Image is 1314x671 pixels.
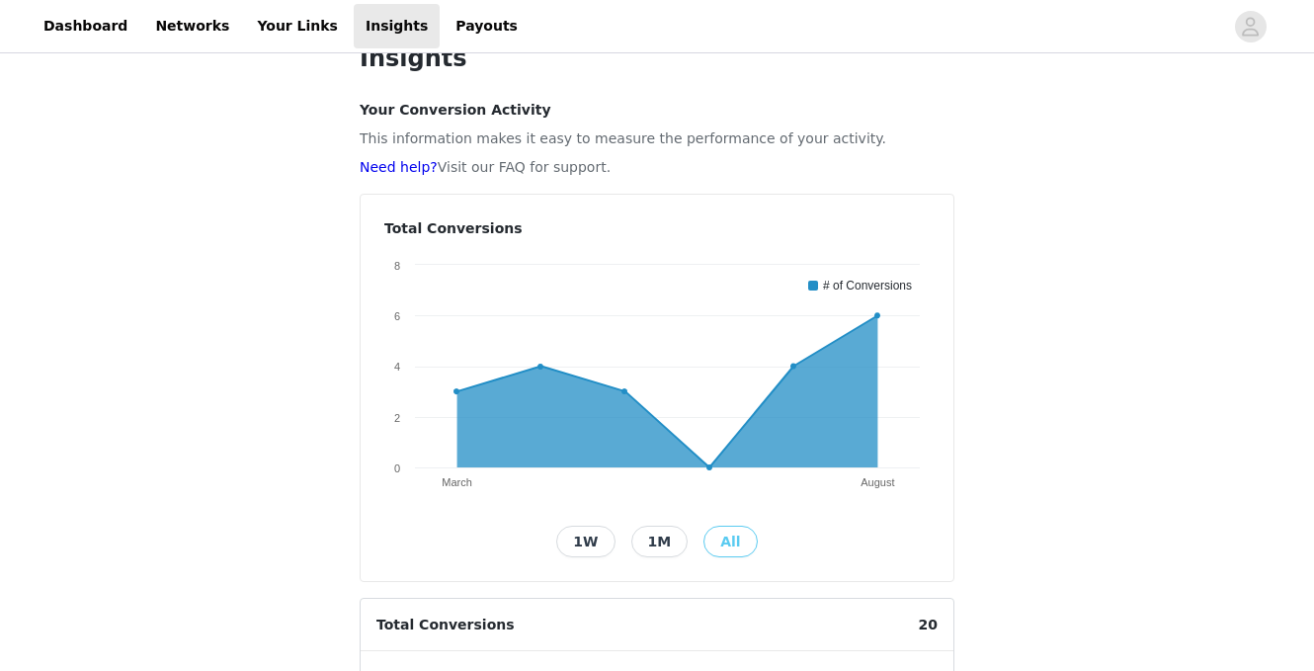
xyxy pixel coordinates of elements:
[861,476,894,488] text: August
[823,279,912,293] text: # of Conversions
[556,526,615,557] button: 1W
[360,41,954,76] h1: Insights
[394,361,400,373] text: 4
[354,4,440,48] a: Insights
[384,218,930,239] h4: Total Conversions
[32,4,139,48] a: Dashboard
[360,100,954,121] h4: Your Conversion Activity
[903,599,953,651] span: 20
[394,412,400,424] text: 2
[360,159,438,175] a: Need help?
[360,128,954,149] p: This information makes it easy to measure the performance of your activity.
[631,526,689,557] button: 1M
[444,4,530,48] a: Payouts
[245,4,350,48] a: Your Links
[394,260,400,272] text: 8
[442,476,472,488] text: March
[394,310,400,322] text: 6
[703,526,757,557] button: All
[361,599,531,651] span: Total Conversions
[143,4,241,48] a: Networks
[394,462,400,474] text: 0
[1241,11,1260,42] div: avatar
[360,157,954,178] p: Visit our FAQ for support.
